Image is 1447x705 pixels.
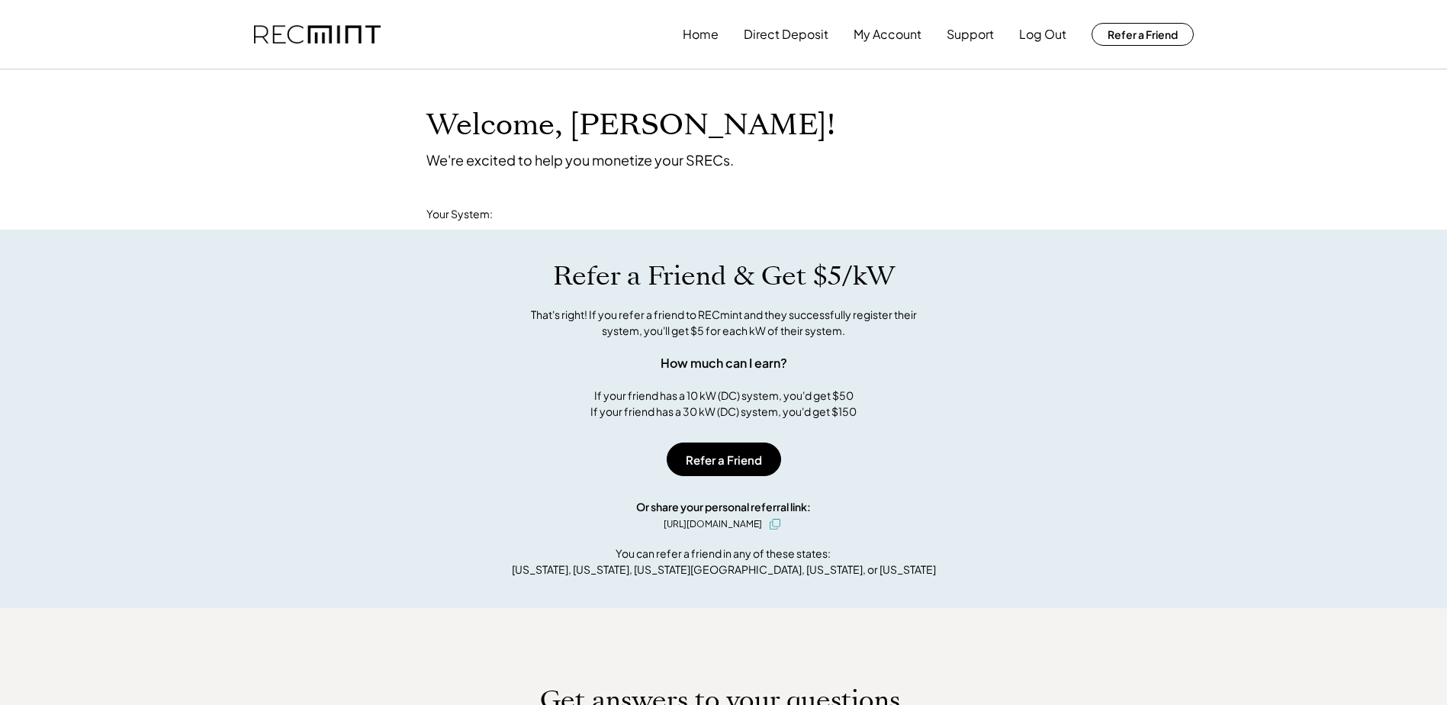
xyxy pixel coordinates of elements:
h1: Refer a Friend & Get $5/kW [553,260,895,292]
h1: Welcome, [PERSON_NAME]! [426,108,835,143]
button: Direct Deposit [744,19,828,50]
div: You can refer a friend in any of these states: [US_STATE], [US_STATE], [US_STATE][GEOGRAPHIC_DATA... [512,546,936,578]
div: Or share your personal referral link: [636,499,811,515]
button: Refer a Friend [1092,23,1194,46]
button: Log Out [1019,19,1066,50]
button: Refer a Friend [667,443,781,476]
button: Home [683,19,719,50]
button: Support [947,19,994,50]
button: click to copy [766,515,784,533]
div: We're excited to help you monetize your SRECs. [426,151,734,169]
div: [URL][DOMAIN_NAME] [664,517,762,531]
img: recmint-logotype%403x.png [254,25,381,44]
div: Your System: [426,207,493,222]
div: If your friend has a 10 kW (DC) system, you'd get $50 If your friend has a 30 kW (DC) system, you... [590,388,857,420]
button: My Account [854,19,921,50]
div: That's right! If you refer a friend to RECmint and they successfully register their system, you'l... [514,307,934,339]
div: How much can I earn? [661,354,787,372]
